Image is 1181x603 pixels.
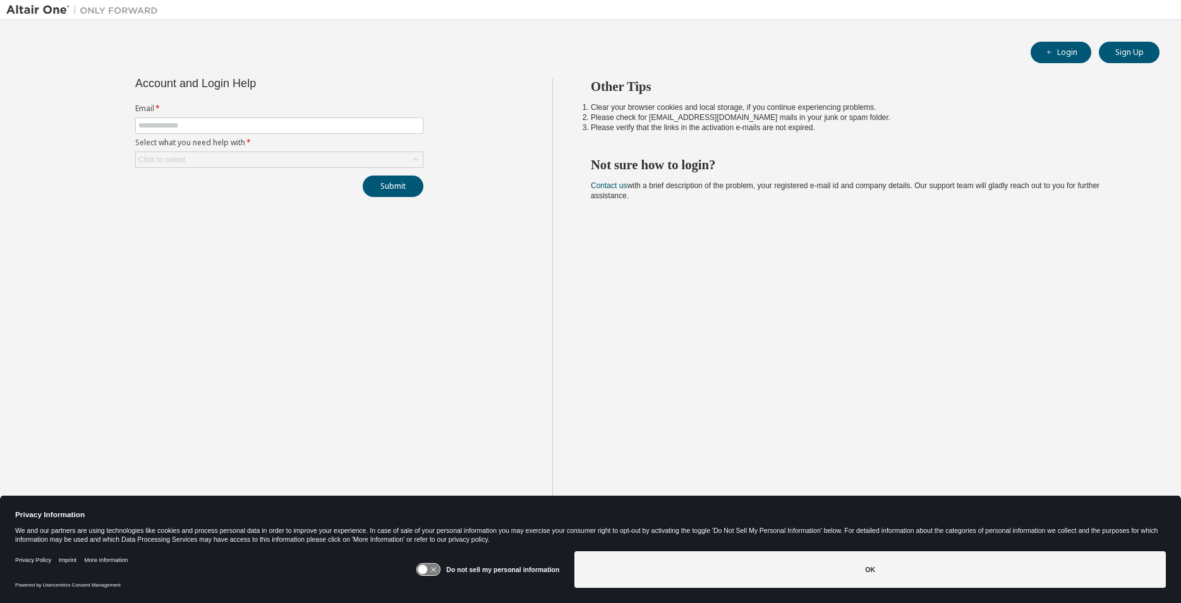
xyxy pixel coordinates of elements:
img: Altair One [6,4,164,16]
button: Submit [363,176,423,197]
li: Please verify that the links in the activation e-mails are not expired. [591,122,1137,133]
label: Select what you need help with [135,138,423,148]
div: Click to select [136,152,423,167]
h2: Other Tips [591,78,1137,95]
span: with a brief description of the problem, your registered e-mail id and company details. Our suppo... [591,181,1099,200]
div: Click to select [138,155,185,165]
h2: Not sure how to login? [591,157,1137,173]
button: Sign Up [1099,42,1160,63]
li: Clear your browser cookies and local storage, if you continue experiencing problems. [591,102,1137,112]
button: Login [1031,42,1091,63]
div: Account and Login Help [135,78,366,88]
label: Email [135,104,423,114]
li: Please check for [EMAIL_ADDRESS][DOMAIN_NAME] mails in your junk or spam folder. [591,112,1137,122]
a: Contact us [591,181,627,190]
